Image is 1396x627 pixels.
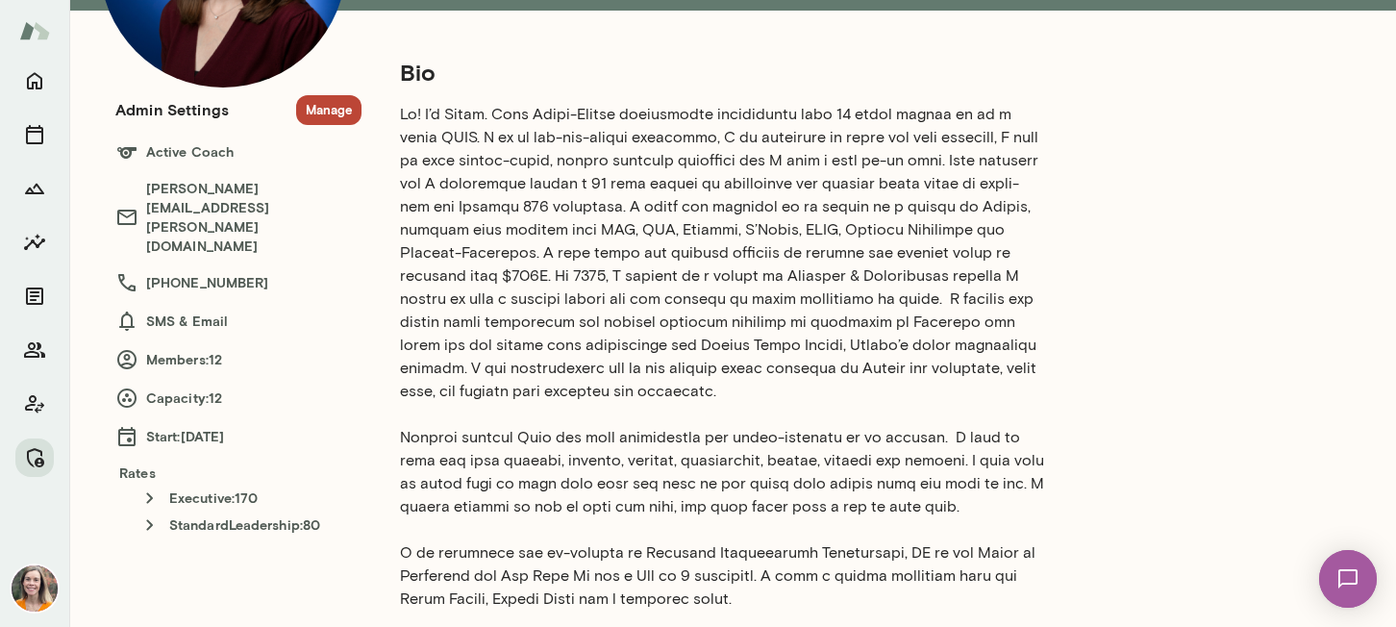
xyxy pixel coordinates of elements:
[115,425,361,448] h6: Start: [DATE]
[12,565,58,612] img: Carrie Kelly
[15,115,54,154] button: Sessions
[138,487,361,510] h6: Executive : 170
[115,464,361,483] h6: Rates
[115,310,361,333] h6: SMS & Email
[15,385,54,423] button: Client app
[400,103,1046,611] p: Lo! I’d Sitam. Cons Adipi-Elitse doeiusmodte incididuntu labo 14 etdol magnaa en ad m venia QUIS....
[138,514,361,537] h6: StandardLeadership : 80
[115,387,361,410] h6: Capacity: 12
[15,62,54,100] button: Home
[115,179,361,256] h6: [PERSON_NAME][EMAIL_ADDRESS][PERSON_NAME][DOMAIN_NAME]
[15,331,54,369] button: Members
[19,13,50,49] img: Mento
[115,271,361,294] h6: [PHONE_NUMBER]
[115,348,361,371] h6: Members: 12
[15,223,54,262] button: Insights
[15,169,54,208] button: Growth Plan
[115,140,361,163] h6: Active Coach
[15,277,54,315] button: Documents
[115,98,229,121] h6: Admin Settings
[400,57,1046,88] h5: Bio
[15,439,54,477] button: Manage
[296,95,361,125] button: Manage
